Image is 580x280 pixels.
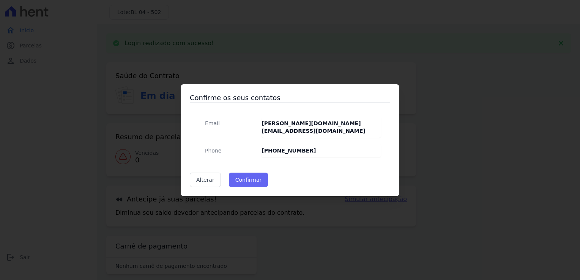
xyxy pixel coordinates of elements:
h3: Confirme os seus contatos [190,93,390,102]
a: Alterar [190,173,221,187]
strong: [PHONE_NUMBER] [262,148,316,154]
span: translation missing: pt-BR.public.contracts.modal.confirmation.phone [205,148,221,154]
button: Confirmar [229,173,268,187]
strong: [PERSON_NAME][DOMAIN_NAME][EMAIL_ADDRESS][DOMAIN_NAME] [262,120,365,134]
span: translation missing: pt-BR.public.contracts.modal.confirmation.email [205,120,220,126]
